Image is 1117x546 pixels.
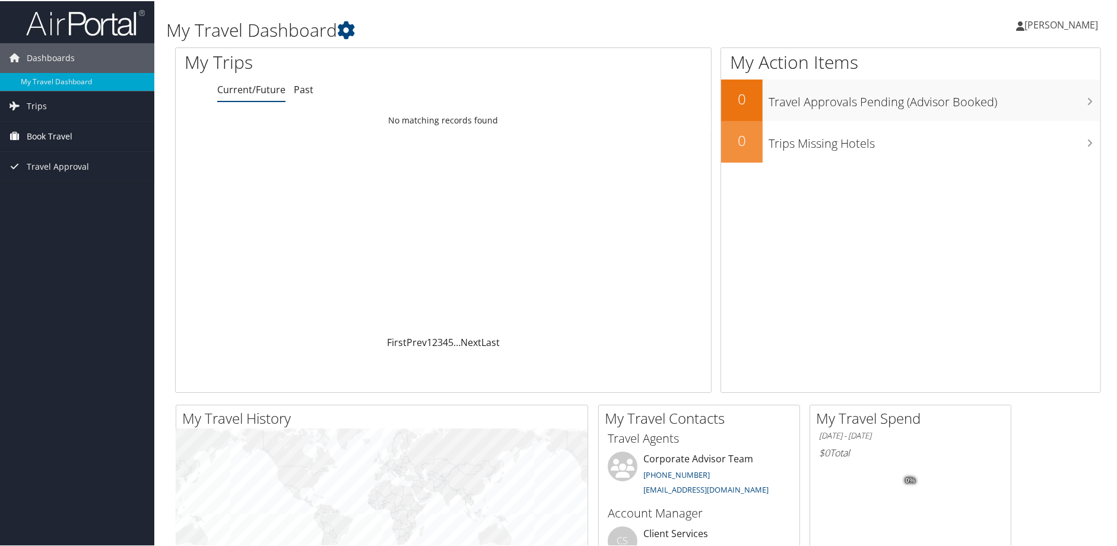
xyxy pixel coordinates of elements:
[387,335,407,348] a: First
[721,88,763,108] h2: 0
[448,335,453,348] a: 5
[602,450,797,499] li: Corporate Advisor Team
[643,483,769,494] a: [EMAIL_ADDRESS][DOMAIN_NAME]
[27,151,89,180] span: Travel Approval
[608,504,791,520] h3: Account Manager
[721,129,763,150] h2: 0
[1016,6,1110,42] a: [PERSON_NAME]
[1024,17,1098,30] span: [PERSON_NAME]
[769,128,1100,151] h3: Trips Missing Hotels
[819,445,1002,458] h6: Total
[217,82,285,95] a: Current/Future
[643,468,710,479] a: [PHONE_NUMBER]
[185,49,479,74] h1: My Trips
[819,429,1002,440] h6: [DATE] - [DATE]
[721,49,1100,74] h1: My Action Items
[427,335,432,348] a: 1
[432,335,437,348] a: 2
[819,445,830,458] span: $0
[461,335,481,348] a: Next
[608,429,791,446] h3: Travel Agents
[453,335,461,348] span: …
[407,335,427,348] a: Prev
[443,335,448,348] a: 4
[481,335,500,348] a: Last
[27,120,72,150] span: Book Travel
[176,109,711,130] td: No matching records found
[721,78,1100,120] a: 0Travel Approvals Pending (Advisor Booked)
[721,120,1100,161] a: 0Trips Missing Hotels
[27,42,75,72] span: Dashboards
[26,8,145,36] img: airportal-logo.png
[605,407,799,427] h2: My Travel Contacts
[182,407,588,427] h2: My Travel History
[437,335,443,348] a: 3
[816,407,1011,427] h2: My Travel Spend
[906,476,915,483] tspan: 0%
[166,17,795,42] h1: My Travel Dashboard
[769,87,1100,109] h3: Travel Approvals Pending (Advisor Booked)
[27,90,47,120] span: Trips
[294,82,313,95] a: Past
